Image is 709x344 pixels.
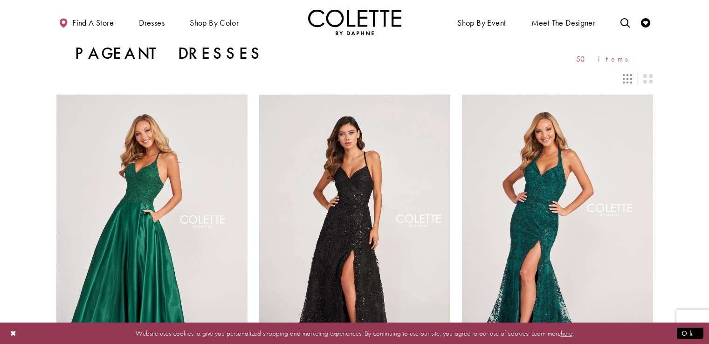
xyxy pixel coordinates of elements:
[643,74,653,83] span: Switch layout to 2 columns
[6,325,21,341] button: Close Dialog
[75,44,264,63] h1: Pageant Dresses
[576,55,634,63] span: 50 items
[72,18,114,28] span: Find a store
[139,18,165,28] span: Dresses
[618,9,632,35] a: Toggle search
[190,18,239,28] span: Shop by color
[67,327,642,339] p: Website uses cookies to give you personalized shopping and marketing experiences. By continuing t...
[455,9,508,35] span: Shop By Event
[308,9,401,35] a: Visit Home Page
[51,69,659,89] div: Layout Controls
[137,9,167,35] span: Dresses
[308,9,401,35] img: Colette by Daphne
[639,9,653,35] a: Check Wishlist
[623,74,632,83] span: Switch layout to 3 columns
[56,9,116,35] a: Find a store
[187,9,241,35] span: Shop by color
[457,18,506,28] span: Shop By Event
[677,327,703,339] button: Submit Dialog
[561,328,572,337] a: here
[531,18,596,28] span: Meet the designer
[529,9,598,35] a: Meet the designer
